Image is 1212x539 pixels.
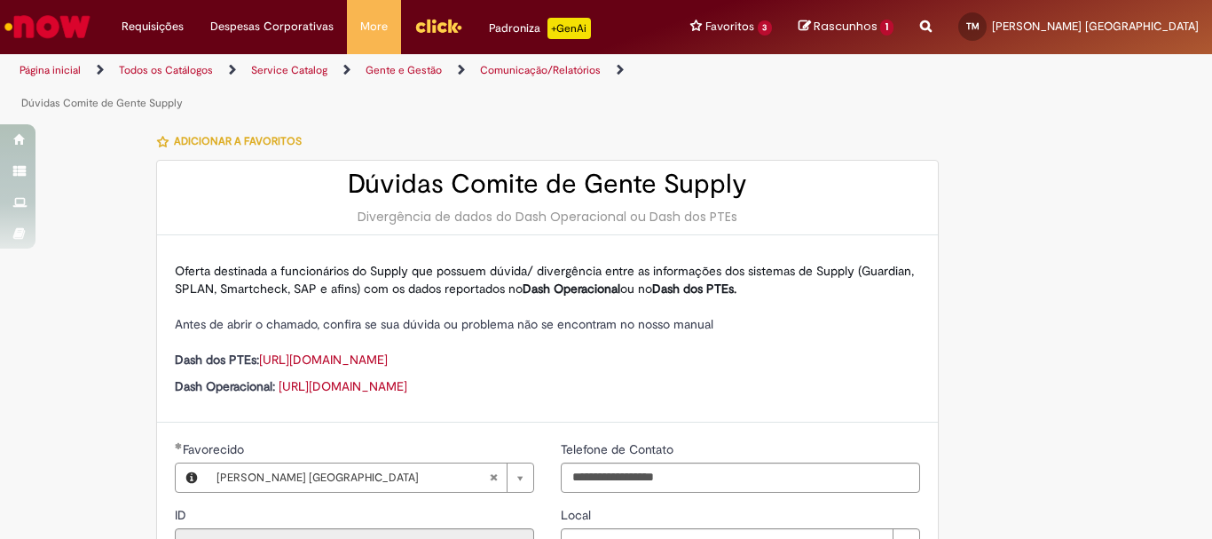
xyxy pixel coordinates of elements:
strong: Dash Operacional: [175,378,275,394]
a: [URL][DOMAIN_NAME] [279,378,407,394]
a: [URL][DOMAIN_NAME] [259,352,388,368]
h2: Dúvidas Comite de Gente Supply [175,170,920,199]
span: TM [966,20,980,32]
label: Somente leitura - ID [175,506,190,524]
a: Service Catalog [251,63,327,77]
span: Despesas Corporativas [210,18,334,36]
abbr: Limpar campo Favorecido [480,464,507,492]
button: Adicionar a Favoritos [156,123,311,160]
span: Antes de abrir o chamado, confira se sua dúvida ou problema não se encontram no nosso manual [175,316,713,332]
a: Todos os Catálogos [119,63,213,77]
span: Requisições [122,18,184,36]
a: Página inicial [20,63,81,77]
span: 3 [758,20,773,36]
button: Favorecido, Visualizar este registro Tarcisio Rezende Madeira [176,464,208,492]
span: Telefone de Contato [561,441,677,457]
div: Padroniza [489,18,591,39]
strong: Dash dos PTEs: [175,352,259,368]
span: More [360,18,388,36]
a: Dúvidas Comite de Gente Supply [21,96,183,110]
img: ServiceNow [2,9,93,44]
a: Rascunhos [799,19,893,36]
span: [PERSON_NAME] [GEOGRAPHIC_DATA] [992,19,1199,34]
span: Favoritos [705,18,754,36]
span: [PERSON_NAME] [GEOGRAPHIC_DATA] [216,464,489,492]
span: Adicionar a Favoritos [174,134,302,148]
span: Local [561,507,594,523]
span: 1 [880,20,893,36]
span: Oferta destinada a funcionários do Supply que possuem dúvida/ divergência entre as informações do... [175,263,914,297]
a: [PERSON_NAME] [GEOGRAPHIC_DATA]Limpar campo Favorecido [208,464,533,492]
strong: Dash Operacional [523,281,620,297]
a: Gente e Gestão [366,63,442,77]
img: click_logo_yellow_360x200.png [414,12,462,39]
ul: Trilhas de página [13,54,795,120]
span: Obrigatório Preenchido [175,442,183,449]
span: Somente leitura - ID [175,507,190,523]
input: Telefone de Contato [561,463,920,493]
strong: Dash dos PTEs. [652,281,736,297]
span: Favorecido, Tarcisio Rezende Madeira [183,441,248,457]
a: Comunicação/Relatórios [480,63,601,77]
span: Rascunhos [814,18,878,35]
p: +GenAi [547,18,591,39]
div: Divergência de dados do Dash Operacional ou Dash dos PTEs [175,208,920,226]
